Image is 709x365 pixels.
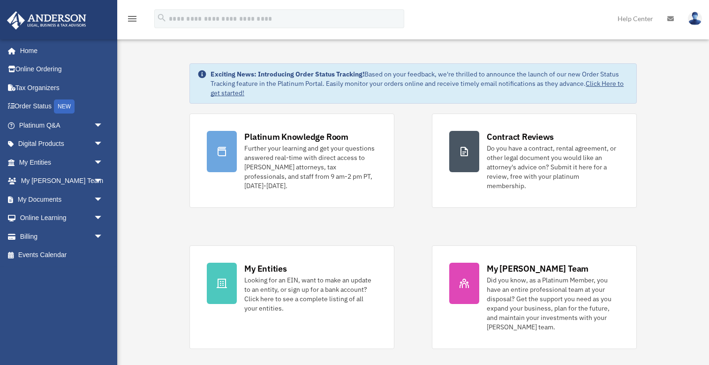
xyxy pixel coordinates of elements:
[94,135,113,154] span: arrow_drop_down
[244,144,377,190] div: Further your learning and get your questions answered real-time with direct access to [PERSON_NAM...
[7,153,117,172] a: My Entitiesarrow_drop_down
[94,190,113,209] span: arrow_drop_down
[94,172,113,191] span: arrow_drop_down
[487,144,619,190] div: Do you have a contract, rental agreement, or other legal document you would like an attorney's ad...
[189,114,394,208] a: Platinum Knowledge Room Further your learning and get your questions answered real-time with dire...
[94,227,113,246] span: arrow_drop_down
[7,78,117,97] a: Tax Organizers
[211,79,624,97] a: Click Here to get started!
[7,116,117,135] a: Platinum Q&Aarrow_drop_down
[7,190,117,209] a: My Documentsarrow_drop_down
[688,12,702,25] img: User Pic
[157,13,167,23] i: search
[94,209,113,228] span: arrow_drop_down
[211,69,629,98] div: Based on your feedback, we're thrilled to announce the launch of our new Order Status Tracking fe...
[7,135,117,153] a: Digital Productsarrow_drop_down
[7,246,117,265] a: Events Calendar
[127,13,138,24] i: menu
[7,227,117,246] a: Billingarrow_drop_down
[127,16,138,24] a: menu
[54,99,75,114] div: NEW
[7,172,117,190] a: My [PERSON_NAME] Teamarrow_drop_down
[7,60,117,79] a: Online Ordering
[244,263,287,274] div: My Entities
[7,209,117,228] a: Online Learningarrow_drop_down
[432,114,637,208] a: Contract Reviews Do you have a contract, rental agreement, or other legal document you would like...
[244,131,348,143] div: Platinum Knowledge Room
[487,275,619,332] div: Did you know, as a Platinum Member, you have an entire professional team at your disposal? Get th...
[189,245,394,349] a: My Entities Looking for an EIN, want to make an update to an entity, or sign up for a bank accoun...
[487,131,554,143] div: Contract Reviews
[94,153,113,172] span: arrow_drop_down
[7,97,117,116] a: Order StatusNEW
[211,70,364,78] strong: Exciting News: Introducing Order Status Tracking!
[487,263,588,274] div: My [PERSON_NAME] Team
[244,275,377,313] div: Looking for an EIN, want to make an update to an entity, or sign up for a bank account? Click her...
[94,116,113,135] span: arrow_drop_down
[4,11,89,30] img: Anderson Advisors Platinum Portal
[432,245,637,349] a: My [PERSON_NAME] Team Did you know, as a Platinum Member, you have an entire professional team at...
[7,41,113,60] a: Home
